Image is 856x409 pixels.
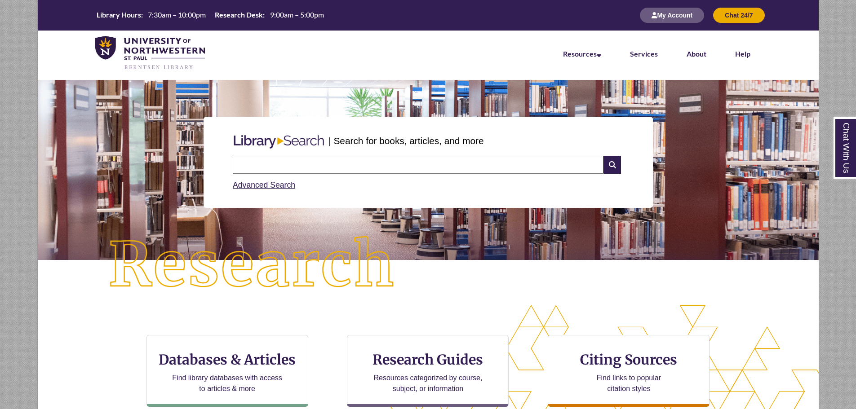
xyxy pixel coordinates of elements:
img: UNWSP Library Logo [95,36,205,71]
a: Resources [563,49,601,58]
img: Research [76,204,428,326]
button: Chat 24/7 [713,8,764,23]
a: My Account [640,11,704,19]
p: | Search for books, articles, and more [328,134,483,148]
h3: Databases & Articles [154,351,301,368]
p: Find library databases with access to articles & more [169,373,286,394]
h3: Research Guides [355,351,501,368]
a: Hours Today [93,10,328,21]
span: 7:30am – 10:00pm [148,10,206,19]
a: Advanced Search [233,180,295,189]
i: Search [603,156,621,174]
a: Help [735,49,750,58]
h3: Citing Sources [574,351,684,368]
a: Databases & Articles Find library databases with access to articles & more [146,335,308,407]
p: Resources categorized by course, subject, or information [369,373,487,394]
a: Research Guides Resources categorized by course, subject, or information [347,335,509,407]
p: Find links to popular citation styles [585,373,673,394]
th: Research Desk: [211,10,266,20]
span: 9:00am – 5:00pm [270,10,324,19]
a: Services [630,49,658,58]
th: Library Hours: [93,10,144,20]
table: Hours Today [93,10,328,20]
a: About [687,49,706,58]
a: Citing Sources Find links to popular citation styles [548,335,710,407]
a: Chat 24/7 [713,11,764,19]
button: My Account [640,8,704,23]
img: Libary Search [229,132,328,152]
